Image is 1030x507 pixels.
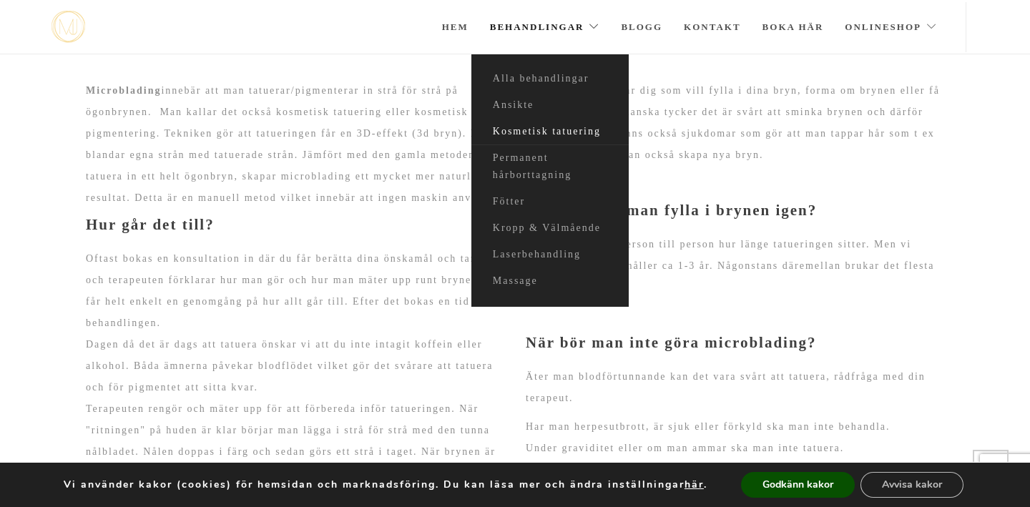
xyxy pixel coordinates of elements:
a: Kontakt [684,2,741,52]
p: Vi använder kakor (cookies) för hemsidan och marknadsföring. Du kan läsa mer och ändra inställnin... [64,478,707,491]
a: Behandlingar [490,2,600,52]
a: Fötter [471,189,629,215]
a: Laserbehandling [471,242,629,268]
a: mjstudio mjstudio mjstudio [51,11,85,43]
a: Ansikte [471,92,629,119]
button: här [685,478,704,491]
a: Kosmetisk tatuering [471,119,629,145]
strong: Microblading [86,85,161,96]
p: Det är olika från person till person hur länge tatueringen sitter. Men vi brukar säg att den håll... [526,234,944,298]
a: Permanent hårborttagning [471,145,629,189]
a: Blogg [621,2,662,52]
button: Godkänn kakor [741,472,855,498]
a: Massage [471,268,629,295]
a: Kropp & Välmående [471,215,629,242]
h3: Hur går det till? [86,216,504,234]
p: Äter man blodförtunnande kan det vara svårt att tatuera, rådfråga med din terapeut. [526,366,944,409]
h3: När bör man inte göra microblading? [526,334,944,352]
a: Alla behandlingar [471,66,629,92]
img: mjstudio [51,11,85,43]
h3: När behöver man fylla i brynen igen? [526,202,944,220]
a: Boka här [762,2,824,52]
p: innebär att man tatuerar/pigmenterar in strå för strå på ögonbrynen. Man kallar det också kosmeti... [86,80,504,209]
a: Onlineshop [845,2,937,52]
a: Hem [442,2,469,52]
p: Behandlingen passar dig som vill fylla i dina bryn, forma om brynen eller få helt nya bryn. Du ka... [526,80,944,166]
p: Har man herpesutbrott, är sjuk eller förkyld ska man inte behandla. Under graviditet eller om man... [526,416,944,459]
button: Avvisa kakor [860,472,963,498]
